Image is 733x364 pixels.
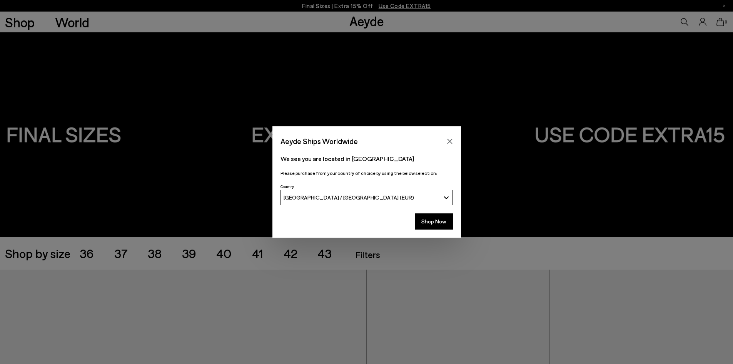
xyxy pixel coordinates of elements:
[281,134,358,148] span: Aeyde Ships Worldwide
[444,136,456,147] button: Close
[281,184,294,189] span: Country
[415,213,453,230] button: Shop Now
[284,194,414,201] span: [GEOGRAPHIC_DATA] / [GEOGRAPHIC_DATA] (EUR)
[281,169,453,177] p: Please purchase from your country of choice by using the below selection:
[281,154,453,163] p: We see you are located in [GEOGRAPHIC_DATA]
